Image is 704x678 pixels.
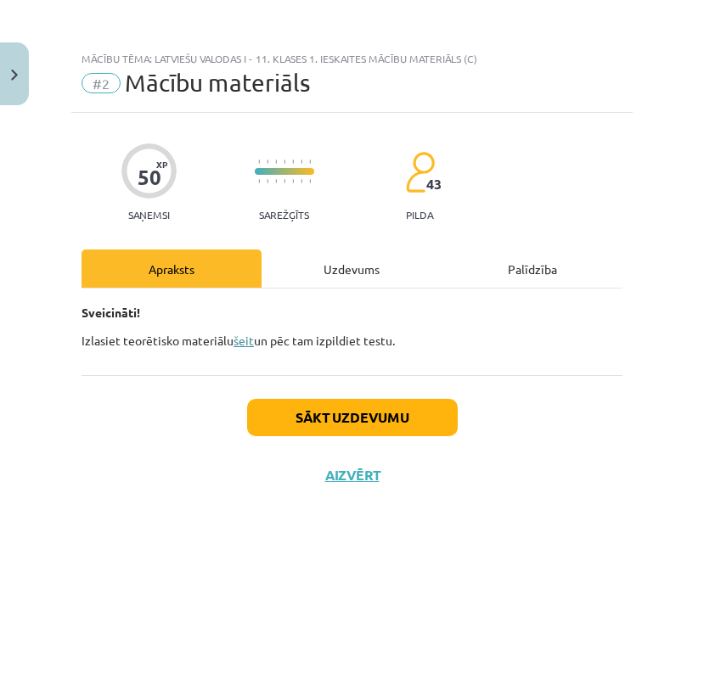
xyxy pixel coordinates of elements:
[82,53,622,64] div: Mācību tēma: Latviešu valodas i - 11. klases 1. ieskaites mācību materiāls (c)
[320,467,385,484] button: Aizvērt
[267,179,268,183] img: icon-short-line-57e1e144782c952c97e751825c79c345078a6d821885a25fce030b3d8c18986b.svg
[284,160,285,164] img: icon-short-line-57e1e144782c952c97e751825c79c345078a6d821885a25fce030b3d8c18986b.svg
[82,332,622,350] p: Izlasiet teorētisko materiālu un pēc tam izpildiet testu.
[258,160,260,164] img: icon-short-line-57e1e144782c952c97e751825c79c345078a6d821885a25fce030b3d8c18986b.svg
[156,160,167,169] span: XP
[11,70,18,81] img: icon-close-lesson-0947bae3869378f0d4975bcd49f059093ad1ed9edebbc8119c70593378902aed.svg
[258,179,260,183] img: icon-short-line-57e1e144782c952c97e751825c79c345078a6d821885a25fce030b3d8c18986b.svg
[247,399,458,436] button: Sākt uzdevumu
[309,179,311,183] img: icon-short-line-57e1e144782c952c97e751825c79c345078a6d821885a25fce030b3d8c18986b.svg
[406,209,433,221] p: pilda
[442,249,622,288] div: Palīdzība
[284,179,285,183] img: icon-short-line-57e1e144782c952c97e751825c79c345078a6d821885a25fce030b3d8c18986b.svg
[234,333,254,348] a: šeit
[426,177,442,192] span: 43
[82,305,140,320] strong: Sveicināti!
[138,165,161,189] div: 50
[125,69,310,97] span: Mācību materiāls
[262,249,442,288] div: Uzdevums
[292,179,294,183] img: icon-short-line-57e1e144782c952c97e751825c79c345078a6d821885a25fce030b3d8c18986b.svg
[267,160,268,164] img: icon-short-line-57e1e144782c952c97e751825c79c345078a6d821885a25fce030b3d8c18986b.svg
[82,249,262,288] div: Apraksts
[275,160,277,164] img: icon-short-line-57e1e144782c952c97e751825c79c345078a6d821885a25fce030b3d8c18986b.svg
[259,209,309,221] p: Sarežģīts
[275,179,277,183] img: icon-short-line-57e1e144782c952c97e751825c79c345078a6d821885a25fce030b3d8c18986b.svg
[301,160,302,164] img: icon-short-line-57e1e144782c952c97e751825c79c345078a6d821885a25fce030b3d8c18986b.svg
[292,160,294,164] img: icon-short-line-57e1e144782c952c97e751825c79c345078a6d821885a25fce030b3d8c18986b.svg
[309,160,311,164] img: icon-short-line-57e1e144782c952c97e751825c79c345078a6d821885a25fce030b3d8c18986b.svg
[405,151,435,193] img: students-c634bb4e5e11cddfef0936a35e636f08e4e9abd3cc4e673bd6f9a4125e45ecb1.svg
[82,73,121,93] span: #2
[301,179,302,183] img: icon-short-line-57e1e144782c952c97e751825c79c345078a6d821885a25fce030b3d8c18986b.svg
[121,209,177,221] p: Saņemsi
